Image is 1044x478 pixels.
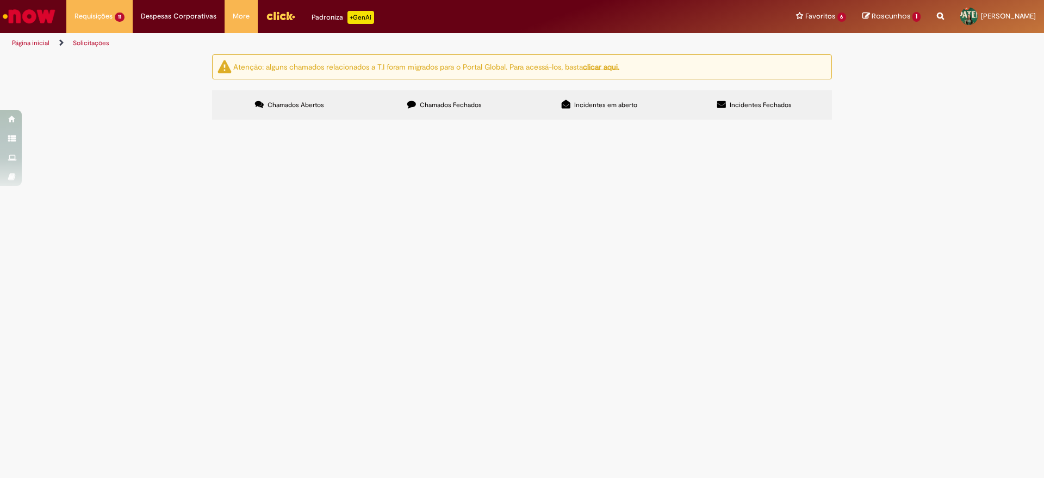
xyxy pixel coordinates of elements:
[862,11,921,22] a: Rascunhos
[837,13,847,22] span: 6
[312,11,374,24] div: Padroniza
[872,11,911,21] span: Rascunhos
[912,12,921,22] span: 1
[981,11,1036,21] span: [PERSON_NAME]
[233,11,250,22] span: More
[268,101,324,109] span: Chamados Abertos
[1,5,57,27] img: ServiceNow
[115,13,125,22] span: 11
[583,61,619,71] a: clicar aqui.
[805,11,835,22] span: Favoritos
[730,101,792,109] span: Incidentes Fechados
[266,8,295,24] img: click_logo_yellow_360x200.png
[8,33,688,53] ul: Trilhas de página
[74,11,113,22] span: Requisições
[12,39,49,47] a: Página inicial
[73,39,109,47] a: Solicitações
[347,11,374,24] p: +GenAi
[420,101,482,109] span: Chamados Fechados
[233,61,619,71] ng-bind-html: Atenção: alguns chamados relacionados a T.I foram migrados para o Portal Global. Para acessá-los,...
[141,11,216,22] span: Despesas Corporativas
[574,101,637,109] span: Incidentes em aberto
